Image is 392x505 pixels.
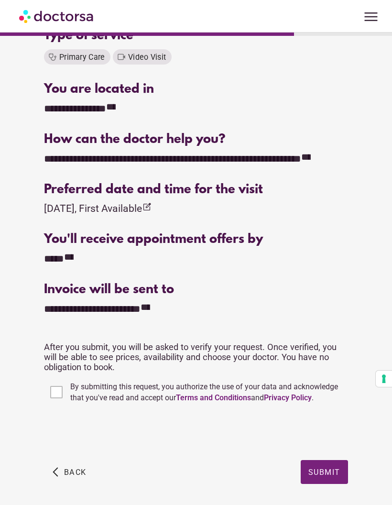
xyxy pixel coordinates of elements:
[301,460,348,484] button: Submit
[59,53,105,62] span: Primary Care
[308,467,340,476] span: Submit
[44,413,189,450] iframe: reCAPTCHA
[49,460,90,484] button: arrow_back_ios Back
[128,53,166,62] span: Video Visit
[44,82,348,97] div: You are located in
[44,232,348,247] div: You'll receive appointment offers by
[44,342,348,372] p: After you submit, you will be asked to verify your request. Once verified, you will be able to se...
[142,202,152,212] i: edit_square
[264,393,312,402] a: Privacy Policy
[362,8,380,26] span: menu
[44,183,348,198] div: Preferred date and time for the visit
[64,467,87,476] span: Back
[44,29,348,44] div: Type of service
[117,52,126,62] i: videocam
[176,393,251,402] a: Terms and Conditions
[376,371,392,387] button: Your consent preferences for tracking technologies
[70,382,338,402] span: By submitting this request, you authorize the use of your data and acknowledge that you've read a...
[44,283,348,297] div: Invoice will be sent to
[19,5,95,27] img: Doctorsa.com
[44,132,348,147] div: How can the doctor help you?
[48,52,57,62] i: stethoscope
[44,202,152,216] div: [DATE], First Available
